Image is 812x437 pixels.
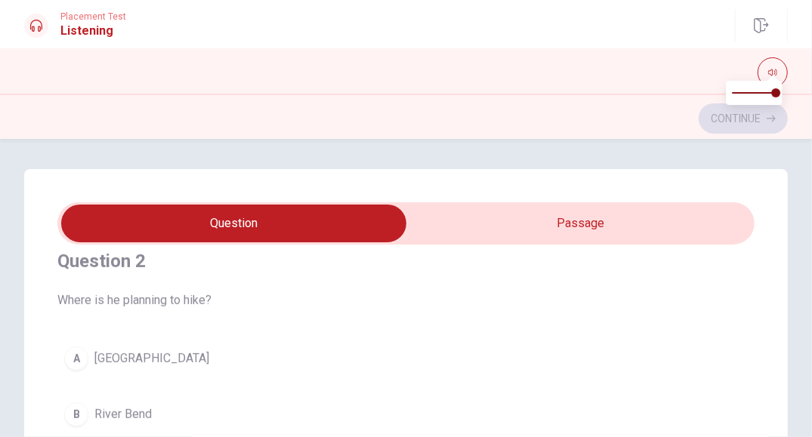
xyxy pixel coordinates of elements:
[57,249,755,273] h4: Question 2
[60,22,126,40] h1: Listening
[94,405,152,423] span: River Bend
[57,395,755,433] button: BRiver Bend
[94,349,209,368] span: [GEOGRAPHIC_DATA]
[64,402,88,426] div: B
[57,291,755,309] span: Where is he planning to hike?
[60,11,126,22] span: Placement Test
[64,346,88,371] div: A
[57,340,755,377] button: A[GEOGRAPHIC_DATA]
